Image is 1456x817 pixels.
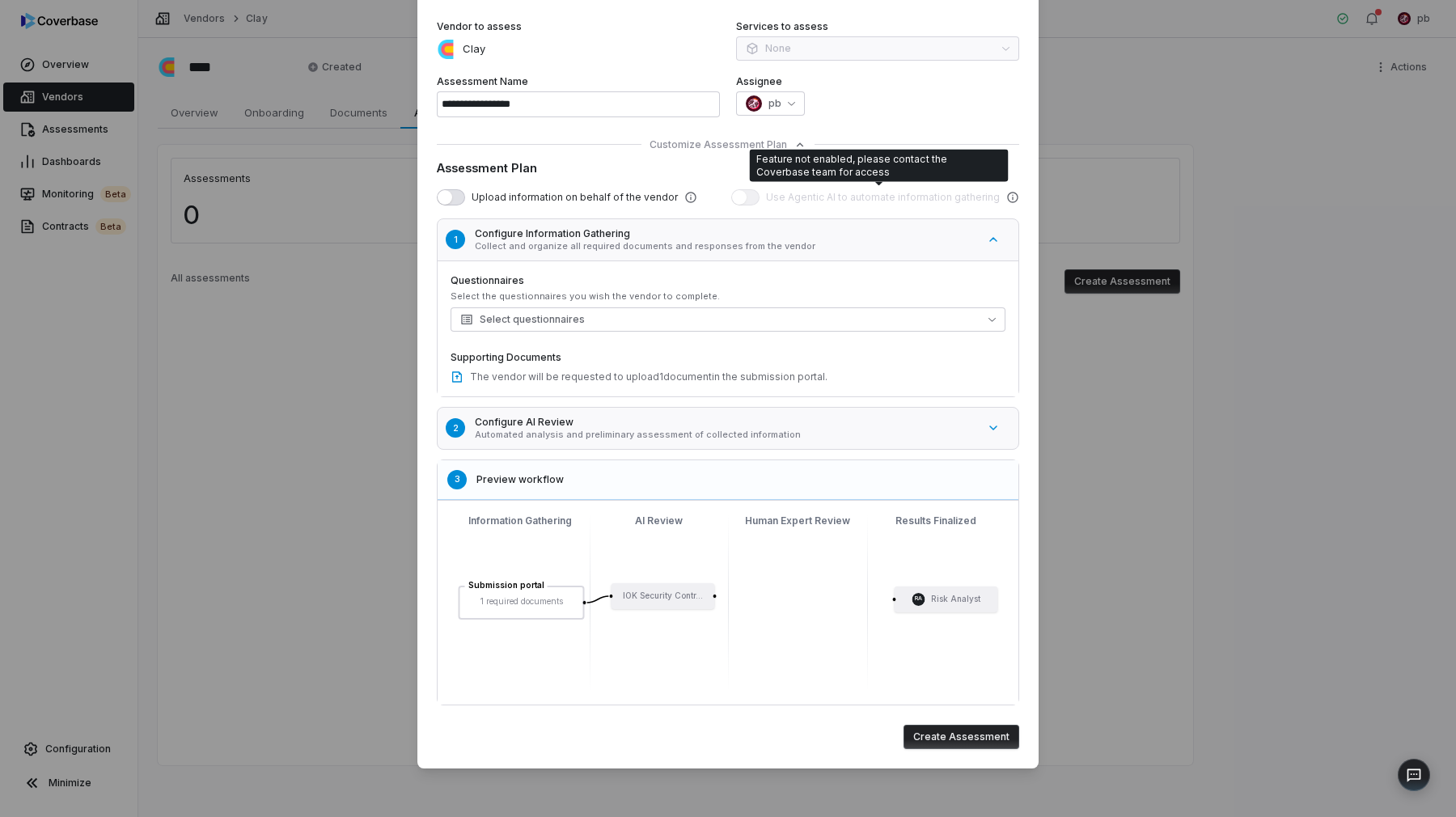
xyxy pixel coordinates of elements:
[736,20,1019,33] label: Services to assess
[446,230,465,249] div: 1
[437,20,522,33] span: Vendor to assess
[475,227,977,240] h5: Configure Information Gathering
[475,416,977,429] h5: Configure AI Review
[460,313,585,326] span: Select questionnaires
[447,470,467,489] div: 3
[451,351,1005,364] label: Supporting Documents
[904,725,1019,749] button: Create Assessment
[451,290,1005,303] div: Select the questionnaires you wish the vendor to complete.
[451,370,1005,383] div: The vendor will be requested to upload 1 document in the submission portal.
[437,159,1019,176] div: Assessment Plan
[456,41,485,57] p: Clay
[476,473,1009,486] h5: Preview workflow
[472,191,678,204] span: Upload information on behalf of the vendor
[650,138,787,151] span: Customize Assessment Plan
[433,214,1039,265] button: 1Configure Information GatheringCollect and organize all required documents and responses from th...
[736,75,1019,88] label: Assignee
[475,429,977,441] p: Automated analysis and preliminary assessment of collected information
[650,138,806,151] button: Customize Assessment Plan
[437,75,720,88] label: Assessment Name
[446,418,465,438] div: 2
[756,153,1002,179] div: Feature not enabled, please contact the Coverbase team for access
[766,191,1000,204] span: Use Agentic AI to automate information gathering
[475,240,977,252] p: Collect and organize all required documents and responses from the vendor
[768,97,781,110] span: pb
[433,403,1039,454] button: 2Configure AI ReviewAutomated analysis and preliminary assessment of collected information
[451,274,1005,287] label: Questionnaires
[746,95,762,112] img: pb null avatar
